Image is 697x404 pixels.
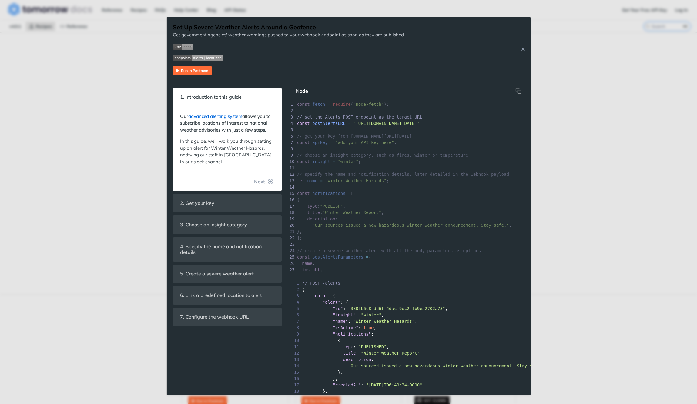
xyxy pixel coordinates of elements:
span: = [328,102,330,107]
span: const [297,191,310,196]
section: 4. Specify the name and notification details [173,237,282,262]
span: insight [302,267,320,272]
span: "[DATE]T06:49:34+0000" [366,382,422,387]
span: Expand image [173,54,405,61]
span: postAlertsURL [312,121,346,126]
span: "Winter Weather Hazards" [353,319,414,324]
span: = [348,191,350,196]
span: "Winter Weather Hazards" [325,178,386,183]
span: = [320,178,322,183]
span: 4 [288,299,301,306]
span: // set the Alerts POST endpoint as the target URL [297,115,422,119]
span: require [333,102,351,107]
div: 26 [288,260,294,267]
div: 27 [288,267,294,273]
div: 10 [288,159,294,165]
span: 1 [288,280,301,286]
div: 18 [288,209,294,216]
span: , [297,261,315,266]
section: 3. Choose an insight category [173,215,282,234]
span: 16 [288,376,301,382]
span: "3805b6c8-dd6f-4dac-9dc2-fb9ea2702a73" [348,306,445,311]
span: ; [420,121,422,126]
div: : , [288,325,531,331]
div: 4 [288,120,294,127]
div: 5 [288,127,294,133]
span: "alert" [323,300,340,305]
span: // get your key from [DOMAIN_NAME][URL][DATE] [297,134,412,139]
span: 18 [288,388,301,395]
div: 21 [288,229,294,235]
span: 3. Choose an insight category [176,219,252,231]
div: 11 [288,165,294,171]
div: , [288,363,531,369]
span: 2 [288,286,301,293]
span: // POST /alerts [302,281,340,285]
span: 5. Create a severe weather alert [176,268,258,280]
span: "Winter Weather Report" [361,351,420,356]
span: 9 [288,331,301,337]
span: Next [254,178,265,185]
span: "add your API key here" [335,140,394,145]
span: const [297,121,310,126]
span: 7 [288,318,301,325]
span: 3 [288,293,301,299]
span: { [297,197,300,202]
span: title [307,210,320,215]
div: 23 [288,241,294,248]
span: 6. Link a predefined location to alert [176,289,266,301]
div: 1 [288,101,294,108]
h1: Set Up Severe Weather Alerts Around a Geofence [173,23,405,32]
span: // create a severe weather alert with all the body parameters as options [297,248,481,253]
div: : [288,356,531,363]
span: title [343,351,356,356]
div: : [288,382,531,388]
div: : , [288,350,531,356]
div: 22 [288,235,294,241]
span: : , [297,204,346,209]
div: 28 [288,273,294,279]
div: 9 [288,152,294,159]
span: apikey [312,140,328,145]
section: 2. Get your key [173,194,282,212]
span: = [333,159,335,164]
span: "name" [333,319,348,324]
span: ; [297,178,389,183]
span: 12 [288,350,301,356]
span: 7. Configure the webhook URL [176,311,253,323]
div: : , [288,306,531,312]
span: [ [297,191,354,196]
span: "node-fetch" [353,102,384,107]
span: "createdAt" [333,382,361,387]
span: 14 [288,363,301,369]
div: : { [288,293,531,299]
span: , [297,223,512,228]
span: name [302,261,312,266]
div: 6 [288,133,294,139]
section: 7. Configure the webhook URL [173,308,282,326]
button: Next [249,175,278,188]
div: : [ [288,331,531,337]
div: 13 [288,178,294,184]
a: advanced alerting system [188,113,242,119]
span: insight [312,159,330,164]
span: { [297,255,371,259]
span: ]; [297,235,302,240]
span: "insight" [333,312,356,317]
span: let [297,178,305,183]
span: = [330,140,333,145]
div: 2 [288,108,294,114]
div: 16 [288,197,294,203]
span: = [348,121,350,126]
span: 5 [288,306,301,312]
div: 24 [288,248,294,254]
span: type [307,204,317,209]
div: 20 [288,222,294,229]
span: name [307,178,317,183]
span: ; [297,140,397,145]
span: : , [297,210,384,215]
span: type [343,344,353,349]
span: // choose an insight category, such as fires, winter or temperature [297,153,468,158]
span: "[URL][DOMAIN_NAME][DATE]" [353,121,420,126]
img: endpoint [173,55,223,61]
